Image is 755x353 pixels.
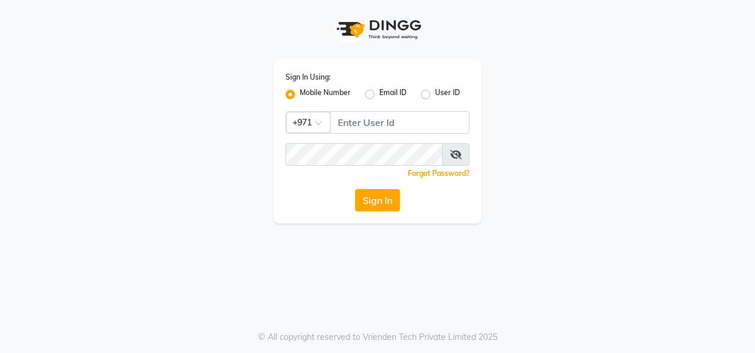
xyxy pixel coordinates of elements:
[330,12,425,47] img: logo1.svg
[408,169,470,178] a: Forgot Password?
[285,72,331,83] label: Sign In Using:
[355,189,400,212] button: Sign In
[285,143,443,166] input: Username
[300,87,351,102] label: Mobile Number
[435,87,460,102] label: User ID
[379,87,407,102] label: Email ID
[330,111,470,134] input: Username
